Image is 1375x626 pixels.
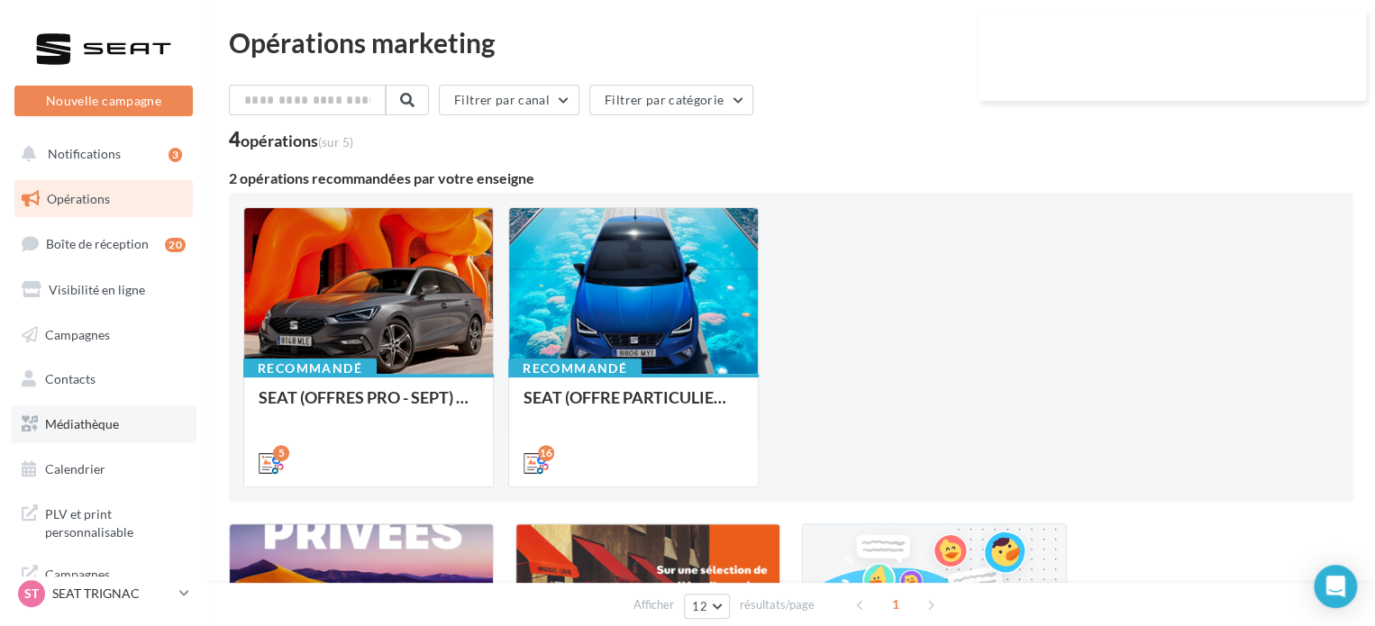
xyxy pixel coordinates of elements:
span: Calendrier [45,461,105,476]
div: 2 opérations recommandées par votre enseigne [229,171,1353,186]
div: Recommandé [243,358,377,378]
span: Afficher [633,596,674,613]
span: ST [24,585,39,603]
span: PLV et print personnalisable [45,502,186,540]
button: Nouvelle campagne [14,86,193,116]
div: 3 [168,148,182,162]
a: Campagnes DataOnDemand [11,555,196,608]
button: Filtrer par catégorie [589,85,753,115]
button: 12 [684,594,730,619]
div: opérations [241,132,353,149]
a: Calendrier [11,450,196,488]
span: Notifications [48,146,121,161]
div: Opérations marketing [229,29,1353,56]
a: Visibilité en ligne [11,271,196,309]
span: Campagnes [45,326,110,341]
a: Opérations [11,180,196,218]
p: SEAT TRIGNAC [52,585,172,603]
a: Contacts [11,360,196,398]
span: Opérations [47,191,110,206]
a: PLV et print personnalisable [11,494,196,548]
span: Médiathèque [45,416,119,431]
a: ST SEAT TRIGNAC [14,576,193,611]
a: Médiathèque [11,405,196,443]
span: (sur 5) [318,134,353,150]
span: Visibilité en ligne [49,282,145,297]
div: 4 [229,130,353,150]
div: 20 [165,238,186,252]
span: Contacts [45,371,96,386]
span: résultats/page [740,596,815,613]
button: Notifications 3 [11,135,189,173]
a: Campagnes [11,316,196,354]
div: Open Intercom Messenger [1314,565,1357,608]
span: 1 [881,590,910,619]
div: 16 [538,445,554,461]
div: 5 [273,445,289,461]
div: SEAT (OFFRE PARTICULIER - SEPT) - SOCIAL MEDIA [524,388,743,424]
span: Boîte de réception [46,236,149,251]
span: 12 [692,599,707,613]
div: Recommandé [508,358,642,378]
div: SEAT (OFFRES PRO - SEPT) - SOCIAL MEDIA [259,388,478,424]
a: Boîte de réception20 [11,224,196,263]
span: Campagnes DataOnDemand [45,562,186,601]
button: Filtrer par canal [439,85,579,115]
